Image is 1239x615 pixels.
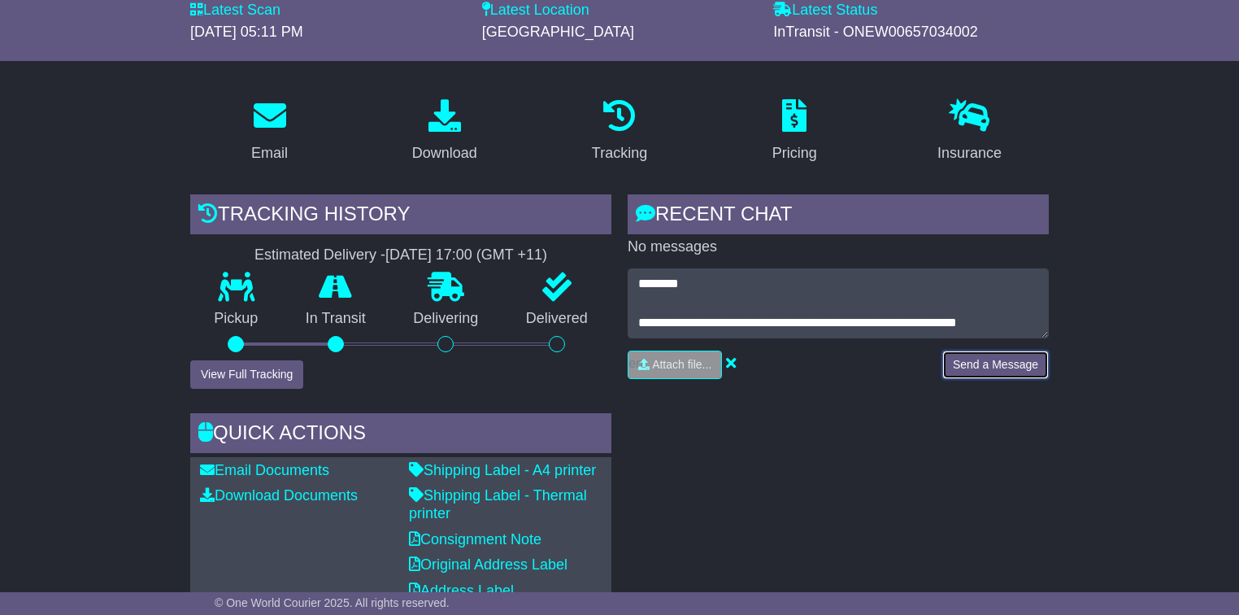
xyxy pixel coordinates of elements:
[251,142,288,164] div: Email
[409,487,587,521] a: Shipping Label - Thermal printer
[200,487,358,504] a: Download Documents
[190,246,611,264] div: Estimated Delivery -
[190,194,611,238] div: Tracking history
[482,2,589,20] label: Latest Location
[409,531,541,547] a: Consignment Note
[402,94,488,170] a: Download
[772,142,817,164] div: Pricing
[241,94,298,170] a: Email
[942,351,1049,379] button: Send a Message
[215,596,450,609] span: © One World Courier 2025. All rights reserved.
[502,310,612,328] p: Delivered
[628,194,1049,238] div: RECENT CHAT
[409,462,596,478] a: Shipping Label - A4 printer
[628,238,1049,256] p: No messages
[385,246,547,264] div: [DATE] 17:00 (GMT +11)
[773,24,977,40] span: InTransit - ONEW00657034002
[190,24,303,40] span: [DATE] 05:11 PM
[200,462,329,478] a: Email Documents
[409,582,514,599] a: Address Label
[190,413,611,457] div: Quick Actions
[762,94,828,170] a: Pricing
[412,142,477,164] div: Download
[482,24,634,40] span: [GEOGRAPHIC_DATA]
[581,94,658,170] a: Tracking
[409,556,567,573] a: Original Address Label
[592,142,647,164] div: Tracking
[927,94,1012,170] a: Insurance
[190,2,280,20] label: Latest Scan
[389,310,502,328] p: Delivering
[282,310,390,328] p: In Transit
[773,2,877,20] label: Latest Status
[190,360,303,389] button: View Full Tracking
[937,142,1002,164] div: Insurance
[190,310,282,328] p: Pickup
